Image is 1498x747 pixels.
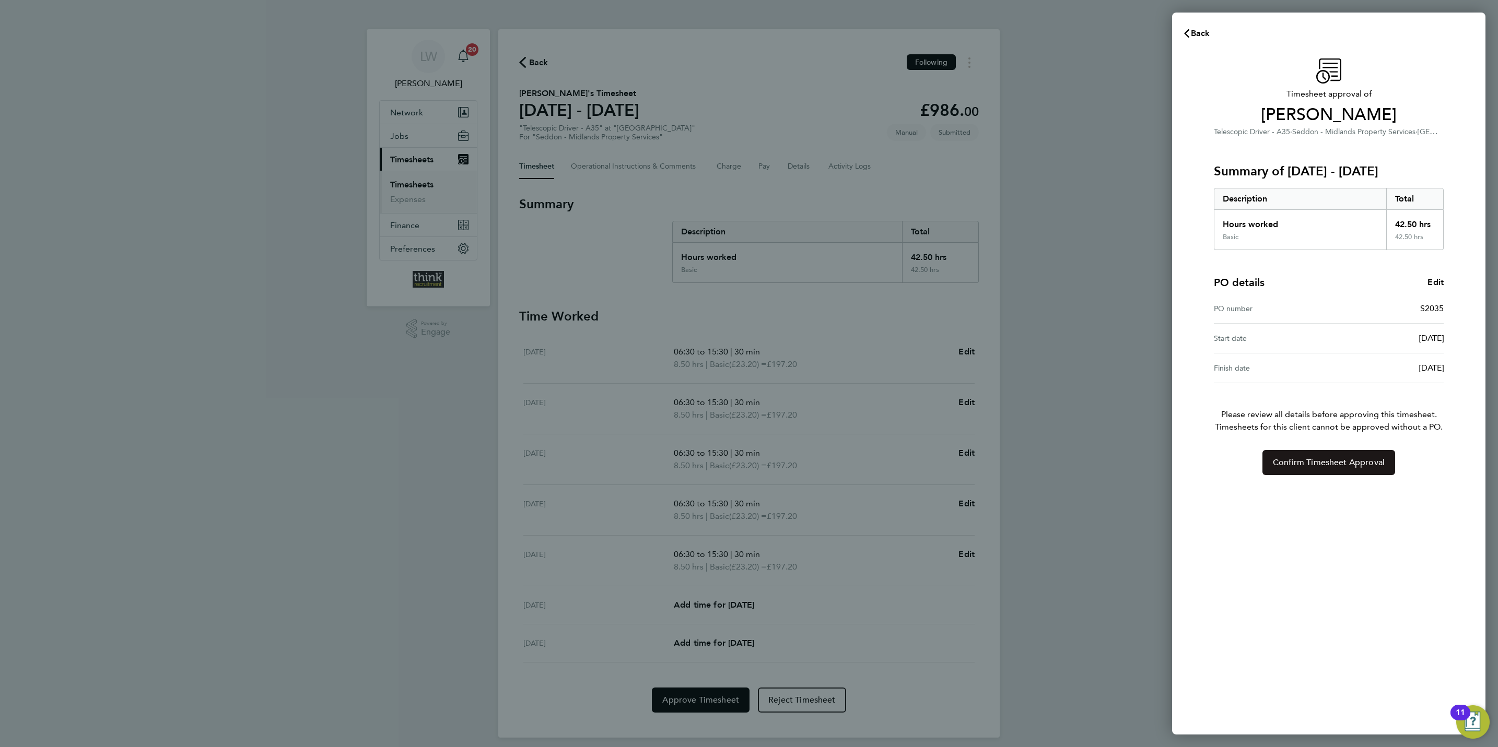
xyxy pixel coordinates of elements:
[1214,188,1444,250] div: Summary of 18 - 24 Aug 2025
[1214,163,1444,180] h3: Summary of [DATE] - [DATE]
[1290,127,1292,136] span: ·
[1420,303,1444,313] span: S2035
[1214,188,1386,209] div: Description
[1418,126,1492,136] span: [GEOGRAPHIC_DATA]
[1329,332,1444,345] div: [DATE]
[1201,421,1456,433] span: Timesheets for this client cannot be approved without a PO.
[1191,28,1210,38] span: Back
[1201,383,1456,433] p: Please review all details before approving this timesheet.
[1214,275,1265,290] h4: PO details
[1386,233,1444,250] div: 42.50 hrs
[1223,233,1238,241] div: Basic
[1214,362,1329,374] div: Finish date
[1386,188,1444,209] div: Total
[1427,277,1444,287] span: Edit
[1456,713,1465,726] div: 11
[1415,127,1418,136] span: ·
[1214,88,1444,100] span: Timesheet approval of
[1262,450,1395,475] button: Confirm Timesheet Approval
[1214,127,1290,136] span: Telescopic Driver - A35
[1386,210,1444,233] div: 42.50 hrs
[1172,23,1221,44] button: Back
[1214,332,1329,345] div: Start date
[1292,127,1415,136] span: Seddon - Midlands Property Services
[1273,457,1385,468] span: Confirm Timesheet Approval
[1427,276,1444,289] a: Edit
[1214,210,1386,233] div: Hours worked
[1214,104,1444,125] span: [PERSON_NAME]
[1214,302,1329,315] div: PO number
[1329,362,1444,374] div: [DATE]
[1456,705,1490,739] button: Open Resource Center, 11 new notifications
